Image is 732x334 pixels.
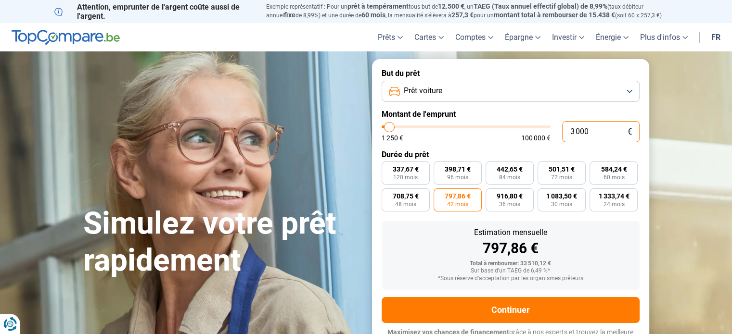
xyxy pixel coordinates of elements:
span: 42 mois [447,201,468,207]
span: 60 mois [361,11,385,19]
span: 1 250 € [382,135,403,141]
a: Investir [546,23,590,51]
span: 48 mois [395,201,416,207]
img: TopCompare [12,30,120,45]
label: Montant de l'emprunt [382,110,640,119]
a: Prêts [372,23,409,51]
p: Attention, emprunter de l'argent coûte aussi de l'argent. [54,2,255,21]
p: Exemple représentatif : Pour un tous but de , un (taux débiteur annuel de 8,99%) et une durée de ... [266,2,678,20]
div: *Sous réserve d'acceptation par les organismes prêteurs [389,275,632,282]
span: 100 000 € [521,135,551,141]
label: But du prêt [382,69,640,78]
span: Prêt voiture [404,86,442,96]
span: 84 mois [499,174,520,180]
span: 1 083,50 € [546,193,577,199]
a: Cartes [409,23,449,51]
span: 120 mois [393,174,418,180]
span: 708,75 € [393,193,419,199]
span: TAEG (Taux annuel effectif global) de 8,99% [474,2,607,10]
a: Plus d'infos [634,23,693,51]
label: Durée du prêt [382,150,640,159]
span: 442,65 € [497,166,523,173]
span: € [628,128,632,136]
span: 257,3 € [451,11,474,19]
span: 797,86 € [445,193,471,199]
span: 60 mois [603,174,624,180]
a: Énergie [590,23,634,51]
div: 797,86 € [389,241,632,256]
span: prêt à tempérament [347,2,409,10]
span: 24 mois [603,201,624,207]
span: 398,71 € [445,166,471,173]
span: 12.500 € [438,2,464,10]
h1: Simulez votre prêt rapidement [83,205,360,279]
button: Continuer [382,297,640,323]
span: 337,67 € [393,166,419,173]
a: fr [706,23,726,51]
span: 1 333,74 € [598,193,629,199]
span: fixe [284,11,295,19]
a: Comptes [449,23,499,51]
span: 72 mois [551,174,572,180]
div: Total à rembourser: 33 510,12 € [389,260,632,267]
div: Estimation mensuelle [389,229,632,236]
button: Prêt voiture [382,81,640,102]
span: 36 mois [499,201,520,207]
div: Sur base d'un TAEG de 6,49 %* [389,268,632,274]
span: 96 mois [447,174,468,180]
a: Épargne [499,23,546,51]
span: 501,51 € [549,166,575,173]
span: 30 mois [551,201,572,207]
span: montant total à rembourser de 15.438 € [494,11,615,19]
span: 584,24 € [601,166,627,173]
span: 916,80 € [497,193,523,199]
